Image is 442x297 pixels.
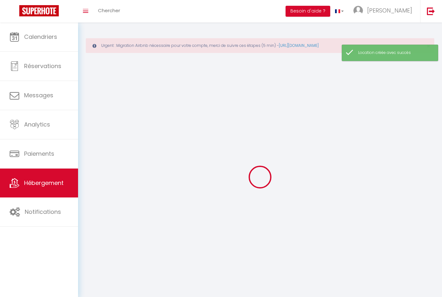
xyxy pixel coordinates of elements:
button: Ouvrir le widget de chat LiveChat [5,3,24,22]
span: Calendriers [24,33,57,41]
div: Location créée avec succès [358,50,431,56]
img: ... [353,6,363,15]
button: Close [427,43,430,49]
button: Besoin d'aide ? [286,6,330,17]
span: Notifications [25,208,61,216]
span: Messages [24,91,53,99]
span: Chercher [98,7,120,14]
span: Réservations [24,62,61,70]
a: [URL][DOMAIN_NAME] [279,43,319,48]
span: Paiements [24,150,54,158]
div: Urgent : Migration Airbnb nécessaire pour votre compte, merci de suivre ces étapes (5 min) - [86,38,434,53]
img: Super Booking [19,5,59,16]
span: [PERSON_NAME] [367,6,412,14]
img: logout [427,7,435,15]
span: Analytics [24,120,50,128]
span: Hébergement [24,179,64,187]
